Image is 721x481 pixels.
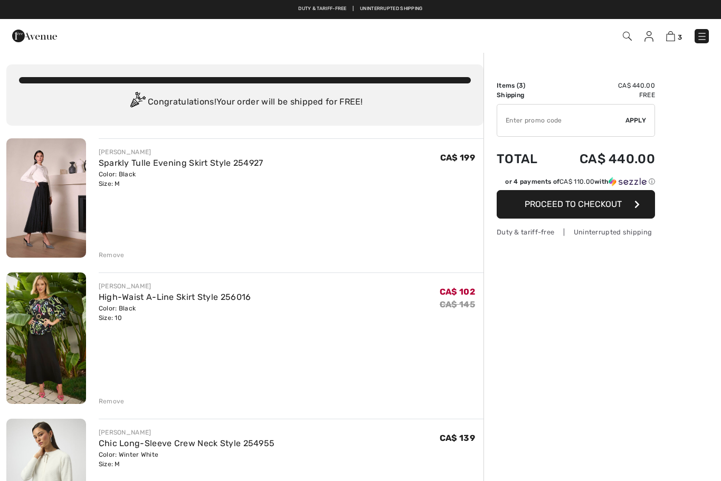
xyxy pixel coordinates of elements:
td: Free [552,90,655,100]
img: 1ère Avenue [12,25,57,46]
img: Congratulation2.svg [127,92,148,113]
img: High-Waist A-Line Skirt Style 256016 [6,272,86,404]
span: CA$ 110.00 [559,178,594,185]
span: Apply [625,116,647,125]
div: or 4 payments ofCA$ 110.00withSezzle Click to learn more about Sezzle [497,177,655,190]
span: CA$ 199 [440,153,475,163]
div: [PERSON_NAME] [99,147,263,157]
td: CA$ 440.00 [552,141,655,177]
div: [PERSON_NAME] [99,281,251,291]
div: Color: Black Size: M [99,169,263,188]
td: Total [497,141,552,177]
img: My Info [644,31,653,42]
img: Shopping Bag [666,31,675,41]
span: 3 [678,33,682,41]
span: CA$ 139 [440,433,475,443]
a: Sparkly Tulle Evening Skirt Style 254927 [99,158,263,168]
img: Search [623,32,632,41]
span: Proceed to Checkout [525,199,622,209]
a: High-Waist A-Line Skirt Style 256016 [99,292,251,302]
div: [PERSON_NAME] [99,428,275,437]
div: Remove [99,250,125,260]
input: Promo code [497,105,625,136]
button: Proceed to Checkout [497,190,655,219]
td: Shipping [497,90,552,100]
div: Duty & tariff-free | Uninterrupted shipping [497,227,655,237]
a: 1ère Avenue [12,30,57,40]
div: Remove [99,397,125,406]
div: Color: Winter White Size: M [99,450,275,469]
a: 3 [666,30,682,42]
div: Congratulations! Your order will be shipped for FREE! [19,92,471,113]
s: CA$ 145 [440,299,475,309]
img: Sezzle [609,177,647,186]
div: Color: Black Size: 10 [99,304,251,323]
span: CA$ 102 [440,287,475,297]
div: or 4 payments of with [505,177,655,186]
img: Sparkly Tulle Evening Skirt Style 254927 [6,138,86,258]
td: CA$ 440.00 [552,81,655,90]
span: 3 [519,82,523,89]
td: Items ( ) [497,81,552,90]
img: Menu [697,31,707,42]
a: Chic Long-Sleeve Crew Neck Style 254955 [99,438,275,448]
